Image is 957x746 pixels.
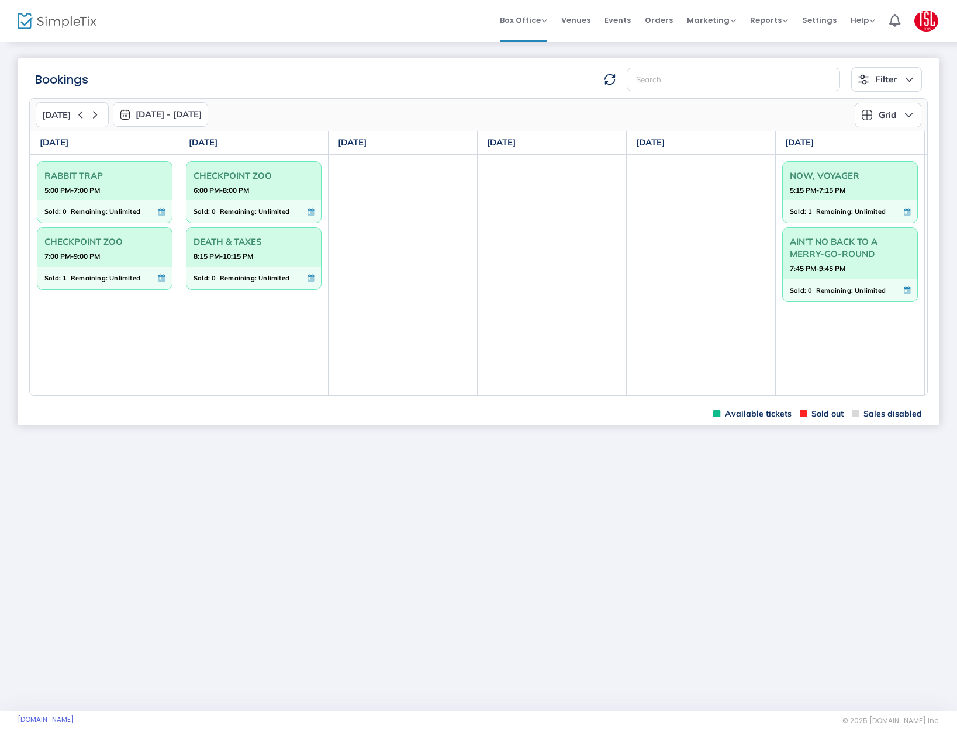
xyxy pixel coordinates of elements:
span: Remaining: [816,205,853,218]
span: Unlimited [258,272,289,284]
span: Venues [561,5,590,35]
span: DEATH & TAXES [194,233,314,251]
span: Box Office [500,15,547,26]
img: grid [861,109,873,121]
span: AIN’T NO BACK TO A MERRY-GO-ROUND [790,233,910,263]
span: Sold: [44,205,61,218]
span: Sold: [194,272,210,284]
th: [DATE] [776,131,925,155]
th: [DATE] [30,131,179,155]
span: 0 [212,272,216,284]
span: Unlimited [109,205,140,218]
m-panel-title: Bookings [35,71,88,88]
span: Unlimited [258,205,289,218]
span: 0 [212,205,216,218]
button: Grid [855,103,921,127]
span: 0 [63,205,67,218]
span: Sold: [790,205,806,218]
span: 1 [808,205,812,218]
strong: 5:15 PM-7:15 PM [790,183,845,197]
strong: 8:15 PM-10:15 PM [194,249,253,263]
a: [DOMAIN_NAME] [18,715,74,724]
span: Sold: [44,272,61,284]
span: RABBIT TRAP [44,166,165,185]
span: Sold: [790,284,806,297]
th: [DATE] [627,131,776,155]
button: [DATE] - [DATE] [113,102,208,127]
span: Reports [750,15,788,26]
span: Orders [645,5,673,35]
button: [DATE] [36,102,109,127]
span: Remaining: [220,272,257,284]
span: NOW, VOYAGER [790,166,910,185]
strong: 7:45 PM-9:45 PM [790,261,845,276]
span: © 2025 [DOMAIN_NAME] Inc. [842,716,939,726]
span: 1 [63,272,67,284]
span: Available tickets [713,408,792,419]
span: Settings [802,5,837,35]
span: Remaining: [816,284,853,297]
span: CHECKPOINT ZOO [194,166,314,185]
span: Remaining: [71,272,108,284]
strong: 6:00 PM-8:00 PM [194,183,249,197]
th: [DATE] [478,131,627,155]
span: Marketing [687,15,736,26]
button: Filter [851,67,922,92]
span: Remaining: [220,205,257,218]
span: Help [851,15,875,26]
span: Events [604,5,631,35]
img: filter [858,74,869,85]
th: [DATE] [179,131,329,155]
img: refresh-data [604,74,616,85]
span: Unlimited [855,205,886,218]
input: Search [627,68,840,92]
img: monthly [119,109,131,120]
span: Remaining: [71,205,108,218]
span: 0 [808,284,812,297]
span: CHECKPOINT ZOO [44,233,165,251]
span: Unlimited [109,272,140,284]
span: [DATE] [42,110,71,120]
span: Sold: [194,205,210,218]
span: Sold out [800,408,844,419]
strong: 5:00 PM-7:00 PM [44,183,100,197]
span: Sales disabled [852,408,922,419]
th: [DATE] [329,131,478,155]
span: Unlimited [855,284,886,297]
strong: 7:00 PM-9:00 PM [44,249,100,263]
